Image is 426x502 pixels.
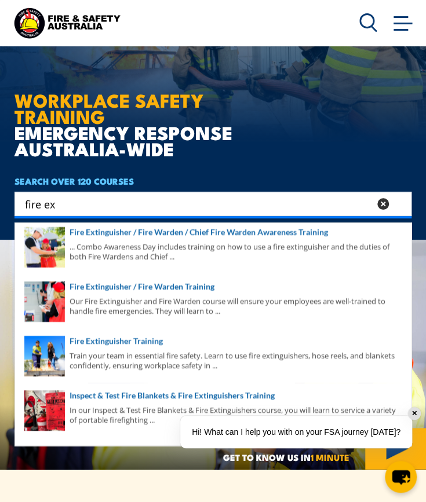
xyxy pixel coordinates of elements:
[311,450,349,464] strong: 1 MINUTE
[24,335,402,347] a: Fire Extinguisher Training
[223,452,349,463] span: GET TO KNOW US IN
[180,416,412,448] div: Hi! What can I help you with on your FSA journey [DATE]?
[391,196,407,212] button: Search magnifier button
[24,226,402,239] a: Fire Extinguisher / Fire Warden / Chief Fire Warden Awareness Training
[27,196,372,212] form: Search form
[14,174,412,189] h4: SEARCH OVER 120 COURSES
[408,407,421,420] div: ✕
[24,389,402,402] a: Inspect & Test Fire Blankets & Fire Extinguishers Training
[24,280,402,293] a: Fire Extinguisher / Fire Warden Training
[14,34,298,156] h1: EMERGENCY RESPONSE AUSTRALIA-WIDE
[25,195,370,212] input: Search input
[14,85,203,130] strong: WORKPLACE SAFETY TRAINING
[385,461,417,493] button: chat-button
